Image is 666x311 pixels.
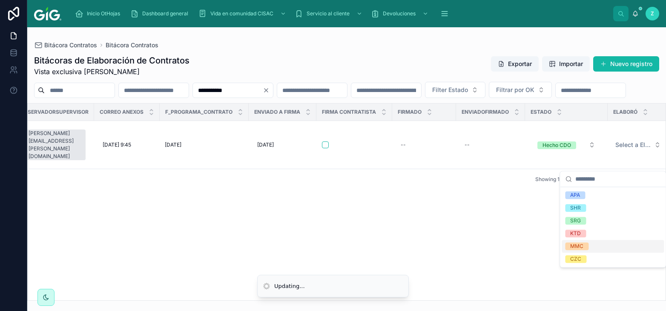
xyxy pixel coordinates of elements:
a: Dashboard general [128,6,194,21]
div: SHR [570,204,581,212]
span: Correo anexos [100,109,144,115]
a: Bitácora Contratos [34,41,97,49]
span: [DATE] [165,141,181,148]
span: Servicio al cliente [307,10,350,17]
span: Elaboró [613,109,637,115]
span: EnviadoFirmado [462,109,509,115]
span: Z [651,10,654,17]
span: Estado [531,109,551,115]
span: Showing 1 of 1 results [535,176,587,183]
div: -- [465,141,470,148]
button: Exportar [491,56,539,72]
span: Vida en comunidad CISAC [210,10,273,17]
span: Importar [559,60,583,68]
span: Filtrar por OK [496,86,534,94]
span: Vista exclusiva [PERSON_NAME] [34,66,189,77]
h1: Bitácoras de Elaboración de Contratos [34,55,189,66]
span: ObservadorSupervisor [20,109,89,115]
span: Filter Estado [432,86,468,94]
button: Clear [263,87,273,94]
div: scrollable content [68,4,613,23]
div: Updating... [274,282,305,291]
a: Inicio OtHojas [72,6,126,21]
span: Firmado [398,109,422,115]
div: [PERSON_NAME][EMAIL_ADDRESS][PERSON_NAME][DOMAIN_NAME] [29,130,80,160]
button: Select Button [489,82,552,98]
span: [DATE] 9:45 [103,141,131,148]
a: Vida en comunidad CISAC [196,6,290,21]
span: F_PROGRAMA_CONTRATO [165,109,233,115]
a: Bitácora Contratos [106,41,158,49]
div: Suggestions [560,187,666,267]
div: Hecho CDO [543,141,571,149]
div: CZC [570,255,581,263]
div: MMC [570,242,583,250]
span: [DATE] [257,141,274,148]
span: Enviado a firma [254,109,300,115]
span: Bitácora Contratos [44,41,97,49]
span: Firma Contratista [322,109,376,115]
button: Select Button [531,137,602,153]
a: Servicio al cliente [292,6,367,21]
span: Dashboard general [142,10,188,17]
span: Select a Elaboró [615,141,651,149]
div: APA [570,191,580,199]
span: Devoluciones [383,10,416,17]
div: SRG [570,217,581,225]
div: KTD [570,230,581,237]
div: -- [401,141,406,148]
span: Inicio OtHojas [87,10,120,17]
a: Devoluciones [368,6,433,21]
button: Importar [542,56,590,72]
img: App logo [34,7,61,20]
button: Select Button [425,82,485,98]
button: Nuevo registro [593,56,659,72]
